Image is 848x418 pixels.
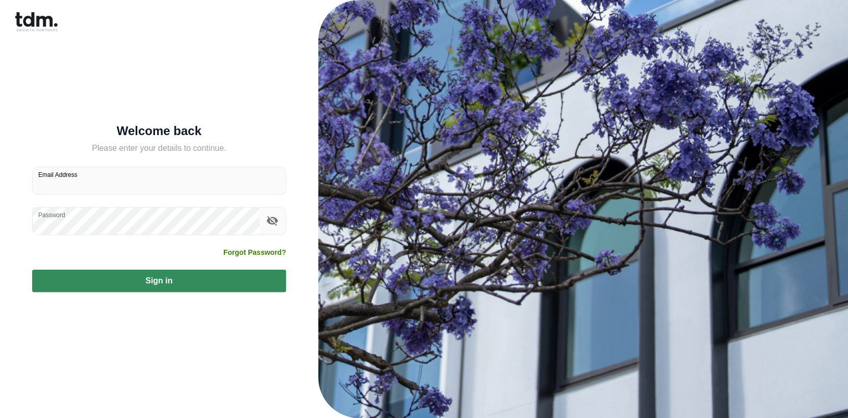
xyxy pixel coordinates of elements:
[223,247,286,257] a: Forgot Password?
[32,270,286,292] button: Sign in
[38,211,65,219] label: Password
[264,212,281,229] button: toggle password visibility
[38,170,78,179] label: Email Address
[32,142,286,154] h5: Please enter your details to continue.
[32,126,286,136] h5: Welcome back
